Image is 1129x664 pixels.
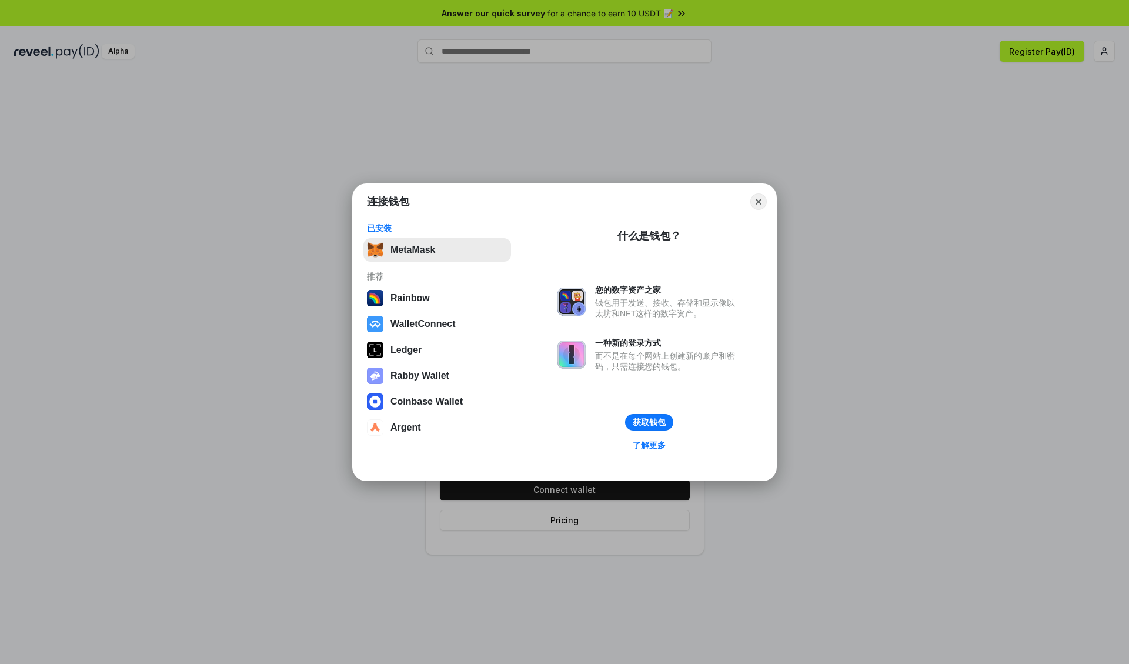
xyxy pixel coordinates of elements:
[625,414,673,431] button: 获取钱包
[367,393,383,410] img: svg+xml,%3Csvg%20width%3D%2228%22%20height%3D%2228%22%20viewBox%3D%220%200%2028%2028%22%20fill%3D...
[367,271,507,282] div: 推荐
[390,245,435,255] div: MetaMask
[390,371,449,381] div: Rabby Wallet
[557,341,586,369] img: svg+xml,%3Csvg%20xmlns%3D%22http%3A%2F%2Fwww.w3.org%2F2000%2Fsvg%22%20fill%3D%22none%22%20viewBox...
[390,422,421,433] div: Argent
[363,364,511,388] button: Rabby Wallet
[367,195,409,209] h1: 连接钱包
[595,338,741,348] div: 一种新的登录方式
[633,440,666,451] div: 了解更多
[595,298,741,319] div: 钱包用于发送、接收、存储和显示像以太坊和NFT这样的数字资产。
[595,285,741,295] div: 您的数字资产之家
[390,396,463,407] div: Coinbase Wallet
[363,238,511,262] button: MetaMask
[750,193,767,210] button: Close
[367,242,383,258] img: svg+xml,%3Csvg%20fill%3D%22none%22%20height%3D%2233%22%20viewBox%3D%220%200%2035%2033%22%20width%...
[363,312,511,336] button: WalletConnect
[390,319,456,329] div: WalletConnect
[390,293,430,303] div: Rainbow
[363,416,511,439] button: Argent
[633,417,666,428] div: 获取钱包
[617,229,681,243] div: 什么是钱包？
[363,286,511,310] button: Rainbow
[363,338,511,362] button: Ledger
[367,316,383,332] img: svg+xml,%3Csvg%20width%3D%2228%22%20height%3D%2228%22%20viewBox%3D%220%200%2028%2028%22%20fill%3D...
[390,345,422,355] div: Ledger
[367,368,383,384] img: svg+xml,%3Csvg%20xmlns%3D%22http%3A%2F%2Fwww.w3.org%2F2000%2Fsvg%22%20fill%3D%22none%22%20viewBox...
[363,390,511,413] button: Coinbase Wallet
[595,351,741,372] div: 而不是在每个网站上创建新的账户和密码，只需连接您的钱包。
[367,342,383,358] img: svg+xml,%3Csvg%20xmlns%3D%22http%3A%2F%2Fwww.w3.org%2F2000%2Fsvg%22%20width%3D%2228%22%20height%3...
[557,288,586,316] img: svg+xml,%3Csvg%20xmlns%3D%22http%3A%2F%2Fwww.w3.org%2F2000%2Fsvg%22%20fill%3D%22none%22%20viewBox...
[367,419,383,436] img: svg+xml,%3Csvg%20width%3D%2228%22%20height%3D%2228%22%20viewBox%3D%220%200%2028%2028%22%20fill%3D...
[367,223,507,233] div: 已安装
[367,290,383,306] img: svg+xml,%3Csvg%20width%3D%22120%22%20height%3D%22120%22%20viewBox%3D%220%200%20120%20120%22%20fil...
[626,438,673,453] a: 了解更多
